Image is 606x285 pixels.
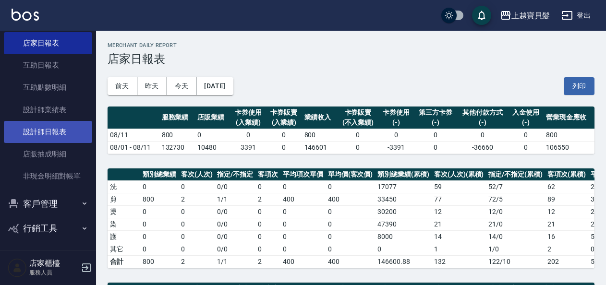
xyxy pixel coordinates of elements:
[195,107,230,129] th: 店販業績
[255,205,280,218] td: 0
[460,118,506,128] div: (-)
[4,165,92,187] a: 非現金明細對帳單
[432,168,486,181] th: 客次(人次)(累積)
[432,193,486,205] td: 77
[432,255,486,268] td: 132
[486,230,545,243] td: 14 / 0
[140,205,179,218] td: 0
[510,118,541,128] div: (-)
[545,218,588,230] td: 21
[29,268,78,277] p: 服務人員
[375,218,432,230] td: 47390
[432,218,486,230] td: 21
[544,107,594,129] th: 營業現金應收
[215,255,255,268] td: 1/1
[195,141,230,154] td: 10480
[4,143,92,165] a: 店販抽成明細
[4,32,92,54] a: 店家日報表
[179,168,215,181] th: 客次(人次)
[375,230,432,243] td: 8000
[280,168,326,181] th: 平均項次單價
[179,180,215,193] td: 0
[326,218,376,230] td: 0
[545,230,588,243] td: 16
[108,129,159,141] td: 08/11
[255,180,280,193] td: 0
[195,129,230,141] td: 0
[108,205,140,218] td: 燙
[215,218,255,230] td: 0 / 0
[179,205,215,218] td: 0
[268,118,299,128] div: (入業績)
[302,107,338,129] th: 業績收入
[564,77,594,95] button: 列印
[4,191,92,216] button: 客戶管理
[108,42,594,48] h2: Merchant Daily Report
[196,77,233,95] button: [DATE]
[508,129,544,141] td: 0
[159,107,195,129] th: 服務業績
[378,141,414,154] td: -3391
[326,243,376,255] td: 0
[108,141,159,154] td: 08/01 - 08/11
[108,255,140,268] td: 合計
[375,243,432,255] td: 0
[140,243,179,255] td: 0
[340,107,376,118] div: 卡券販賣
[486,255,545,268] td: 122/10
[108,218,140,230] td: 染
[416,107,455,118] div: 第三方卡券
[545,168,588,181] th: 客項次(累積)
[255,255,280,268] td: 2
[140,255,179,268] td: 800
[326,230,376,243] td: 0
[432,230,486,243] td: 14
[326,255,376,268] td: 400
[137,77,167,95] button: 昨天
[266,141,302,154] td: 0
[215,205,255,218] td: 0 / 0
[280,180,326,193] td: 0
[326,205,376,218] td: 0
[381,118,412,128] div: (-)
[280,230,326,243] td: 0
[4,216,92,241] button: 行銷工具
[233,118,264,128] div: (入業績)
[545,255,588,268] td: 202
[414,141,457,154] td: 0
[472,6,491,25] button: save
[457,129,508,141] td: 0
[326,168,376,181] th: 單均價(客次價)
[326,180,376,193] td: 0
[378,129,414,141] td: 0
[140,168,179,181] th: 類別總業績
[230,129,266,141] td: 0
[12,9,39,21] img: Logo
[179,255,215,268] td: 2
[545,205,588,218] td: 12
[486,180,545,193] td: 52 / 7
[108,193,140,205] td: 剪
[414,129,457,141] td: 0
[432,180,486,193] td: 59
[255,243,280,255] td: 0
[140,180,179,193] td: 0
[280,218,326,230] td: 0
[179,230,215,243] td: 0
[215,230,255,243] td: 0 / 0
[255,193,280,205] td: 2
[381,107,412,118] div: 卡券使用
[108,243,140,255] td: 其它
[179,243,215,255] td: 0
[4,121,92,143] a: 設計師日報表
[233,107,264,118] div: 卡券使用
[230,141,266,154] td: 3391
[215,168,255,181] th: 指定/不指定
[545,193,588,205] td: 89
[558,7,594,24] button: 登出
[159,141,195,154] td: 132730
[340,118,376,128] div: (不入業績)
[375,180,432,193] td: 17077
[268,107,299,118] div: 卡券販賣
[255,168,280,181] th: 客項次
